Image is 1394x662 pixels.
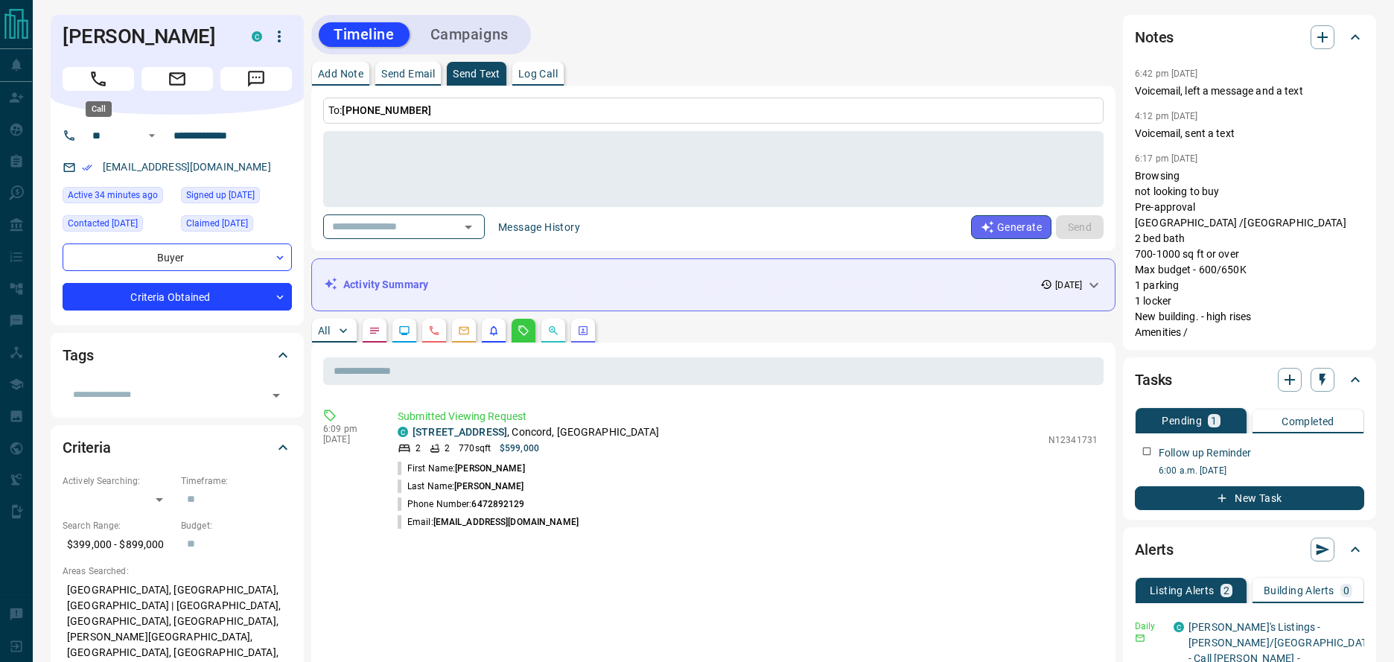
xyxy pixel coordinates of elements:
[181,474,292,488] p: Timeframe:
[63,215,174,236] div: Mon Jul 28 2025
[1135,620,1165,633] p: Daily
[342,104,431,116] span: [PHONE_NUMBER]
[63,244,292,271] div: Buyer
[63,337,292,373] div: Tags
[266,385,287,406] button: Open
[1343,585,1349,596] p: 0
[1211,416,1217,426] p: 1
[63,474,174,488] p: Actively Searching:
[1135,126,1364,141] p: Voicemail, sent a text
[1135,153,1198,164] p: 6:17 pm [DATE]
[1135,368,1172,392] h2: Tasks
[500,442,539,455] p: $599,000
[318,325,330,336] p: All
[518,325,529,337] svg: Requests
[518,69,558,79] p: Log Call
[186,216,248,231] span: Claimed [DATE]
[455,463,524,474] span: [PERSON_NAME]
[459,442,491,455] p: 770 sqft
[416,442,421,455] p: 2
[181,215,292,236] div: Sat Jun 14 2025
[324,271,1103,299] div: Activity Summary[DATE]
[63,343,93,367] h2: Tags
[323,434,375,445] p: [DATE]
[489,215,589,239] button: Message History
[82,162,92,173] svg: Email Verified
[381,69,435,79] p: Send Email
[1282,416,1334,427] p: Completed
[547,325,559,337] svg: Opportunities
[1055,279,1082,292] p: [DATE]
[323,98,1104,124] p: To:
[63,532,174,557] p: $399,000 - $899,000
[186,188,255,203] span: Signed up [DATE]
[398,480,524,493] p: Last Name:
[319,22,410,47] button: Timeline
[1223,585,1229,596] p: 2
[1135,111,1198,121] p: 4:12 pm [DATE]
[398,409,1098,424] p: Submitted Viewing Request
[445,442,450,455] p: 2
[323,424,375,434] p: 6:09 pm
[68,216,138,231] span: Contacted [DATE]
[1159,464,1364,477] p: 6:00 a.m. [DATE]
[220,67,292,91] span: Message
[458,325,470,337] svg: Emails
[103,161,271,173] a: [EMAIL_ADDRESS][DOMAIN_NAME]
[369,325,381,337] svg: Notes
[63,430,292,465] div: Criteria
[68,188,158,203] span: Active 34 minutes ago
[1135,69,1198,79] p: 6:42 pm [DATE]
[1048,433,1098,447] p: N12341731
[1135,168,1364,340] p: Browsing not looking to buy Pre-approval [GEOGRAPHIC_DATA] /[GEOGRAPHIC_DATA] 2 bed bath 700-1000...
[181,519,292,532] p: Budget:
[413,426,507,438] a: [STREET_ADDRESS]
[971,215,1051,239] button: Generate
[1135,633,1145,643] svg: Email
[1135,362,1364,398] div: Tasks
[1135,538,1174,561] h2: Alerts
[63,564,292,578] p: Areas Searched:
[63,436,111,459] h2: Criteria
[454,481,523,491] span: [PERSON_NAME]
[398,497,525,511] p: Phone Number:
[181,187,292,208] div: Sat Jun 14 2025
[453,69,500,79] p: Send Text
[1150,585,1215,596] p: Listing Alerts
[1135,486,1364,510] button: New Task
[63,67,134,91] span: Call
[428,325,440,337] svg: Calls
[63,519,174,532] p: Search Range:
[398,515,579,529] p: Email:
[63,283,292,311] div: Criteria Obtained
[1159,445,1251,461] p: Follow up Reminder
[458,217,479,238] button: Open
[1135,83,1364,99] p: Voicemail, left a message and a text
[63,187,174,208] div: Wed Aug 13 2025
[416,22,523,47] button: Campaigns
[1264,585,1334,596] p: Building Alerts
[143,127,161,144] button: Open
[318,69,363,79] p: Add Note
[86,101,112,117] div: Call
[1174,622,1184,632] div: condos.ca
[488,325,500,337] svg: Listing Alerts
[471,499,524,509] span: 6472892129
[252,31,262,42] div: condos.ca
[433,517,579,527] span: [EMAIL_ADDRESS][DOMAIN_NAME]
[1135,25,1174,49] h2: Notes
[398,427,408,437] div: condos.ca
[63,25,229,48] h1: [PERSON_NAME]
[343,277,428,293] p: Activity Summary
[1135,19,1364,55] div: Notes
[577,325,589,337] svg: Agent Actions
[1135,532,1364,567] div: Alerts
[1162,416,1202,426] p: Pending
[413,424,659,440] p: , Concord, [GEOGRAPHIC_DATA]
[141,67,213,91] span: Email
[398,462,525,475] p: First Name:
[398,325,410,337] svg: Lead Browsing Activity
